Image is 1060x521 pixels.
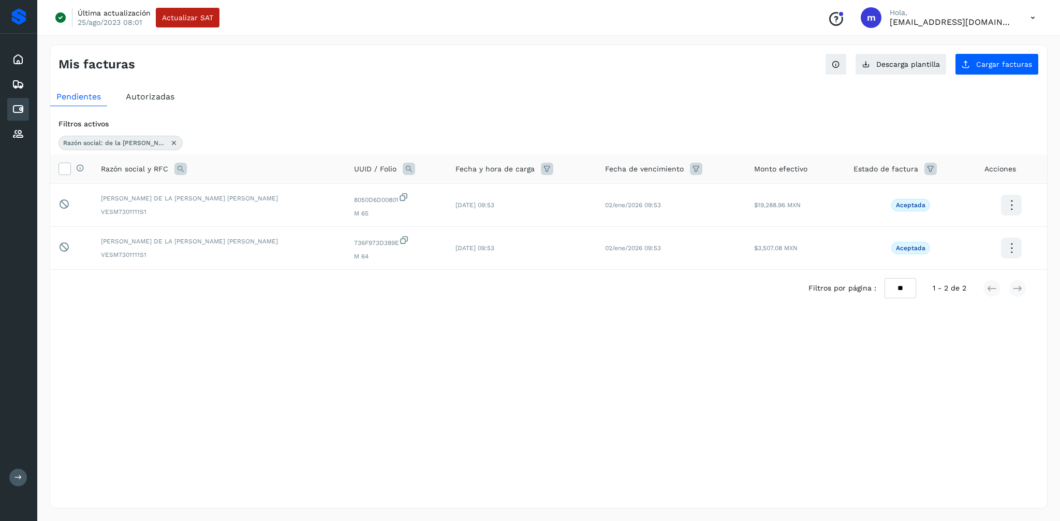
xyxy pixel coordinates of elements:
span: $19,288.96 MXN [754,201,801,209]
span: Actualizar SAT [162,14,213,21]
span: [DATE] 09:53 [455,244,494,252]
span: 02/ene/2026 09:53 [605,244,661,252]
span: Cargar facturas [976,61,1032,68]
button: Cargar facturas [955,53,1039,75]
span: 02/ene/2026 09:53 [605,201,661,209]
span: VESM7301111S1 [101,250,337,259]
span: Fecha y hora de carga [455,164,535,175]
p: Aceptada [896,201,925,209]
p: macosta@avetransportes.com [890,17,1014,27]
span: M 65 [354,209,439,218]
span: [PERSON_NAME] DE LA [PERSON_NAME] [PERSON_NAME] [101,237,337,246]
span: [PERSON_NAME] DE LA [PERSON_NAME] [PERSON_NAME] [101,194,337,203]
span: 1 - 2 de 2 [933,283,966,294]
span: M 64 [354,252,439,261]
button: Descarga plantilla [855,53,947,75]
div: Proveedores [7,123,29,146]
span: Razón social: de la [PERSON_NAME] [63,138,167,148]
span: VESM7301111S1 [101,207,337,216]
span: Filtros por página : [808,283,876,294]
span: 736F973D389E [354,235,439,248]
p: Aceptada [896,244,925,252]
span: Estado de factura [853,164,918,175]
span: Autorizadas [126,92,174,102]
p: Hola, [890,8,1014,17]
h4: Mis facturas [58,57,135,72]
span: 8050D6D00801 [354,192,439,205]
div: Embarques [7,73,29,96]
div: Filtros activos [58,119,1039,129]
div: Inicio [7,48,29,71]
span: UUID / Folio [354,164,396,175]
p: 25/ago/2023 08:01 [78,18,142,27]
span: Razón social y RFC [101,164,168,175]
div: Cuentas por pagar [7,98,29,121]
span: Monto efectivo [754,164,807,175]
span: $3,507.08 MXN [754,244,798,252]
span: [DATE] 09:53 [455,201,494,209]
span: Pendientes [56,92,101,102]
div: Razón social: de la vega [58,136,183,150]
span: Fecha de vencimiento [605,164,684,175]
button: Actualizar SAT [156,8,219,27]
p: Última actualización [78,8,151,18]
span: Acciones [984,164,1016,175]
span: Descarga plantilla [876,61,940,68]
